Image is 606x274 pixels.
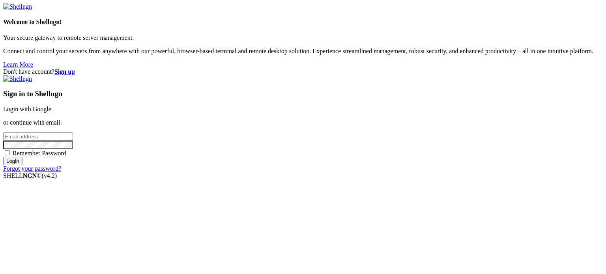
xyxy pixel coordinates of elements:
[3,172,57,179] span: SHELL ©
[3,157,22,165] input: Login
[42,172,57,179] span: 4.2.0
[3,68,603,75] div: Don't have account?
[13,150,66,157] span: Remember Password
[3,48,603,55] p: Connect and control your servers from anywhere with our powerful, browser-based terminal and remo...
[54,68,75,75] a: Sign up
[3,75,32,82] img: Shellngn
[23,172,37,179] b: NGN
[3,3,32,10] img: Shellngn
[3,119,603,126] p: or continue with email:
[3,132,73,141] input: Email address
[3,34,603,41] p: Your secure gateway to remote server management.
[3,61,33,68] a: Learn More
[3,89,603,98] h3: Sign in to Shellngn
[3,19,603,26] h4: Welcome to Shellngn!
[3,106,51,112] a: Login with Google
[3,165,61,172] a: Forgot your password?
[5,150,10,155] input: Remember Password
